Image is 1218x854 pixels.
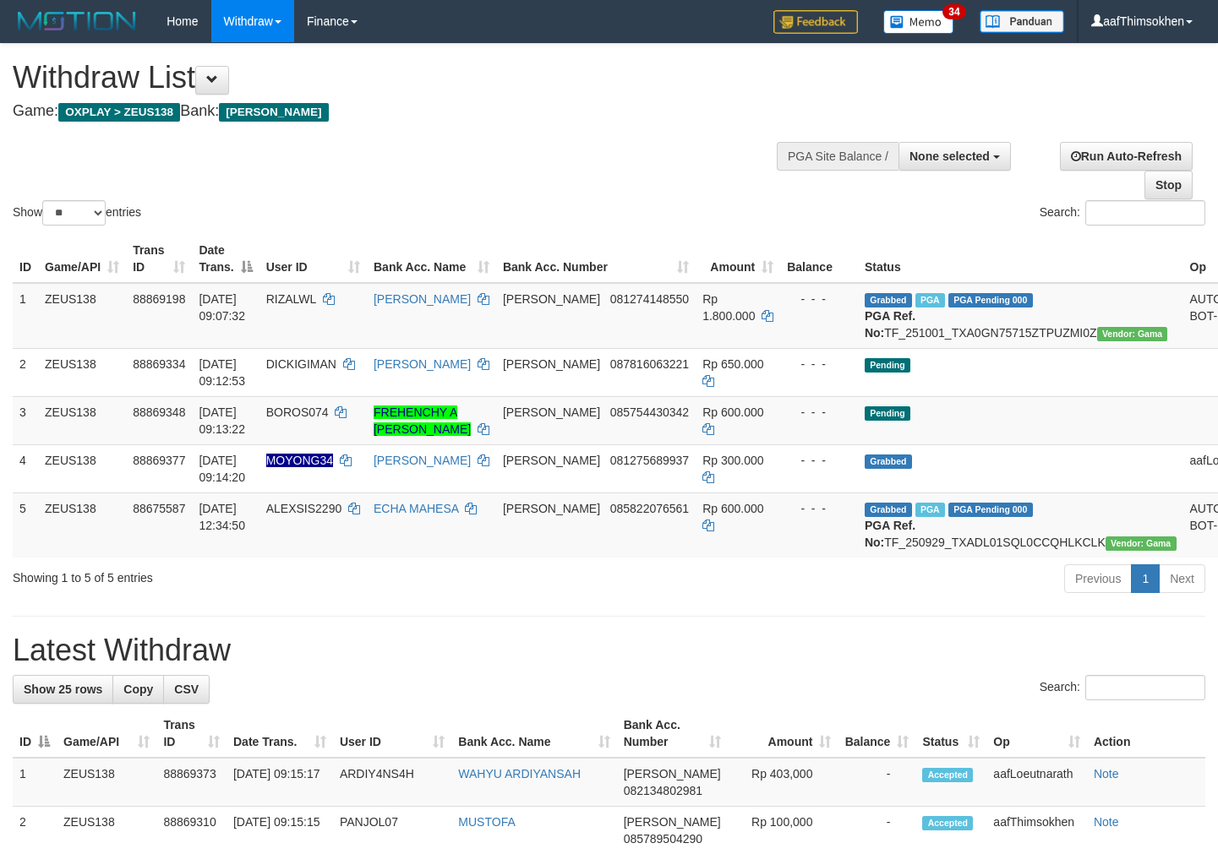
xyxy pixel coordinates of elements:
td: ZEUS138 [38,283,126,349]
div: PGA Site Balance / [777,142,898,171]
a: Copy [112,675,164,704]
button: None selected [898,142,1011,171]
td: 3 [13,396,38,444]
span: [PERSON_NAME] [624,815,721,829]
span: Pending [865,406,910,421]
b: PGA Ref. No: [865,519,915,549]
td: TF_250929_TXADL01SQL0CCQHLKCLK [858,492,1183,558]
span: Grabbed [865,293,912,307]
img: panduan.png [980,10,1064,33]
span: RIZALWL [266,292,316,306]
span: [DATE] 09:14:20 [199,454,245,484]
div: - - - [787,404,851,421]
span: Nama rekening ada tanda titik/strip, harap diedit [266,454,333,467]
span: Rp 1.800.000 [702,292,755,323]
span: [PERSON_NAME] [503,405,600,419]
a: Note [1094,815,1119,829]
div: - - - [787,452,851,469]
span: [PERSON_NAME] [503,454,600,467]
div: - - - [787,500,851,517]
span: Copy [123,683,153,696]
span: CSV [174,683,199,696]
span: Copy 085789504290 to clipboard [624,832,702,846]
th: Status [858,235,1183,283]
th: Game/API: activate to sort column ascending [57,710,156,758]
td: aafLoeutnarath [986,758,1087,807]
span: BOROS074 [266,405,329,419]
td: [DATE] 09:15:17 [227,758,333,807]
th: Bank Acc. Number: activate to sort column ascending [496,235,696,283]
th: Balance: activate to sort column ascending [838,710,915,758]
span: [DATE] 09:07:32 [199,292,245,323]
span: [PERSON_NAME] [503,502,600,515]
span: [DATE] 09:13:22 [199,405,245,436]
a: MUSTOFA [458,815,515,829]
a: ECHA MAHESA [374,502,458,515]
a: [PERSON_NAME] [374,357,471,371]
td: - [838,758,915,807]
a: Stop [1144,171,1193,199]
span: Marked by aafanarl [915,293,945,307]
div: - - - [787,356,851,373]
td: 2 [13,348,38,396]
span: Copy 087816063221 to clipboard [610,357,689,371]
th: Bank Acc. Name: activate to sort column ascending [367,235,496,283]
img: MOTION_logo.png [13,8,141,34]
label: Show entries [13,200,141,226]
img: Button%20Memo.svg [883,10,954,34]
label: Search: [1040,200,1205,226]
a: 1 [1131,564,1160,593]
th: ID [13,235,38,283]
span: Show 25 rows [24,683,102,696]
img: Feedback.jpg [773,10,858,34]
td: ZEUS138 [57,758,156,807]
span: 88869377 [133,454,185,467]
span: Vendor URL: https://trx31.1velocity.biz [1106,536,1177,551]
a: [PERSON_NAME] [374,292,471,306]
span: Pending [865,358,910,373]
span: Copy 081275689937 to clipboard [610,454,689,467]
h4: Game: Bank: [13,103,795,120]
span: Copy 085754430342 to clipboard [610,405,689,419]
select: Showentries [42,200,106,226]
a: FREHENCHY A [PERSON_NAME] [374,405,471,436]
td: ZEUS138 [38,348,126,396]
span: 88869334 [133,357,185,371]
span: ALEXSIS2290 [266,502,342,515]
span: Accepted [922,816,973,830]
span: Copy 085822076561 to clipboard [610,502,689,515]
th: Bank Acc. Number: activate to sort column ascending [617,710,728,758]
a: Show 25 rows [13,675,113,704]
th: Op: activate to sort column ascending [986,710,1087,758]
th: Date Trans.: activate to sort column ascending [227,710,333,758]
th: Action [1087,710,1205,758]
a: Previous [1064,564,1132,593]
th: User ID: activate to sort column ascending [259,235,367,283]
span: Rp 300.000 [702,454,763,467]
td: 1 [13,283,38,349]
span: DICKIGIMAN [266,357,336,371]
label: Search: [1040,675,1205,700]
a: CSV [163,675,210,704]
span: Copy 081274148550 to clipboard [610,292,689,306]
span: Rp 600.000 [702,502,763,515]
span: Copy 082134802981 to clipboard [624,784,702,797]
td: 1 [13,758,57,807]
th: Trans ID: activate to sort column ascending [126,235,192,283]
a: [PERSON_NAME] [374,454,471,467]
b: PGA Ref. No: [865,309,915,340]
span: Rp 600.000 [702,405,763,419]
td: 4 [13,444,38,492]
a: Next [1159,564,1205,593]
span: Grabbed [865,503,912,517]
span: Rp 650.000 [702,357,763,371]
th: Status: activate to sort column ascending [915,710,986,758]
td: ARDIY4NS4H [333,758,451,807]
span: [DATE] 09:12:53 [199,357,245,388]
a: WAHYU ARDIYANSAH [458,767,581,781]
a: Note [1094,767,1119,781]
td: ZEUS138 [38,492,126,558]
th: Amount: activate to sort column ascending [728,710,838,758]
th: Game/API: activate to sort column ascending [38,235,126,283]
span: [PERSON_NAME] [503,357,600,371]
